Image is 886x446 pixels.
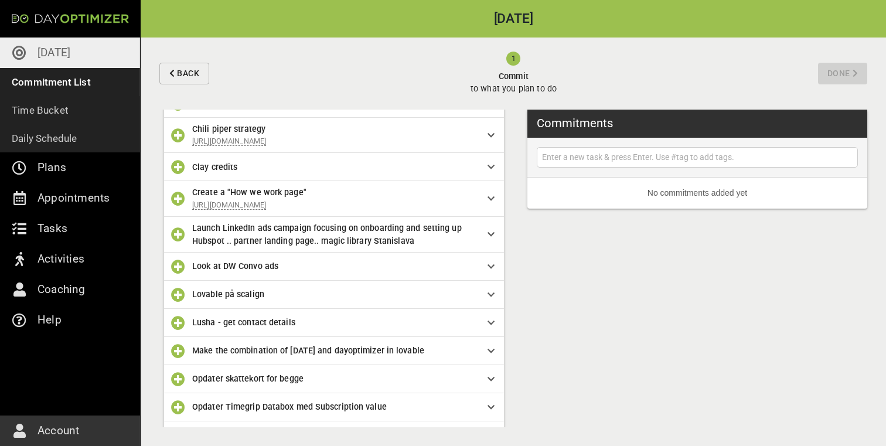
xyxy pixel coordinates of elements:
a: [URL][DOMAIN_NAME] [192,200,266,210]
span: Lovable på scalign [192,290,264,299]
span: Back [177,66,199,81]
span: Clay credits [192,162,237,172]
p: Time Bucket [12,102,69,118]
span: Lusha - get contact details [192,318,295,327]
span: Opdater skattekort for begge [192,374,304,383]
span: Make the combination of [DATE] and dayoptimizer in lovable [192,346,424,355]
p: Activities [38,250,84,268]
text: 1 [512,54,516,63]
span: Launch LinkedIn ads campaign focusing on onboarding and setting up Hubspot .. partner landing pag... [192,223,462,246]
h2: [DATE] [141,12,886,26]
p: Daily Schedule [12,130,77,147]
input: Enter a new task & press Enter. Use #tag to add tags. [540,150,855,165]
p: Plans [38,158,66,177]
span: Look at DW Convo ads [192,261,278,271]
div: Make the combination of [DATE] and dayoptimizer in lovable [164,337,504,365]
div: Lusha - get contact details [164,309,504,337]
div: Opdater skattekort for begge [164,365,504,393]
span: Create a "How we work page" [192,188,306,197]
button: Committo what you plan to do [214,38,813,110]
span: Chili piper strategy [192,124,265,134]
button: Back [159,63,209,84]
div: Clay credits [164,153,504,181]
p: Account [38,421,79,440]
p: to what you plan to do [471,83,557,95]
div: Create a "How we work page"[URL][DOMAIN_NAME] [164,181,504,216]
div: Look at DW Convo ads [164,253,504,281]
p: Appointments [38,189,110,207]
div: Opdater Timegrip Databox med Subscription value [164,393,504,421]
p: Commitment List [12,74,91,90]
p: Coaching [38,280,86,299]
span: Commit [471,70,557,83]
p: Help [38,311,62,329]
p: [DATE] [38,43,70,62]
img: Day Optimizer [12,14,129,23]
p: Tasks [38,219,67,238]
h3: Commitments [537,114,613,132]
a: [URL][DOMAIN_NAME] [192,137,266,146]
div: Launch LinkedIn ads campaign focusing on onboarding and setting up Hubspot .. partner landing pag... [164,217,504,253]
div: Chili piper strategy[URL][DOMAIN_NAME] [164,118,504,153]
div: Lovable på scalign [164,281,504,309]
li: No commitments added yet [527,178,867,209]
span: Opdater Timegrip Databox med Subscription value [192,402,387,411]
